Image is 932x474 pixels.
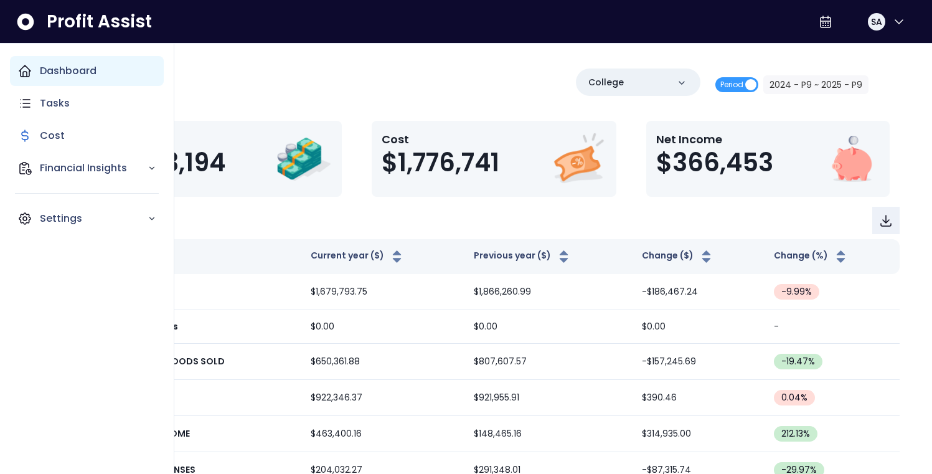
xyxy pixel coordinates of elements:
p: Dashboard [40,64,96,78]
span: 212.13 % [781,427,810,440]
p: Net Income [656,131,773,148]
button: Change (%) [774,249,849,264]
td: $0.00 [632,310,764,344]
td: -$186,467.24 [632,274,764,310]
button: Previous year ($) [474,249,572,264]
img: Net Income [824,131,880,187]
img: Revenue [276,131,332,187]
td: $1,866,260.99 [464,274,633,310]
span: -19.47 % [781,355,815,368]
td: $148,465.16 [464,416,633,452]
img: Cost [550,131,606,187]
span: -9.99 % [781,285,812,298]
td: $921,955.91 [464,380,633,416]
td: $0.00 [464,310,633,344]
p: Financial Insights [40,161,148,176]
span: $1,776,741 [382,148,499,178]
button: Current year ($) [311,249,405,264]
td: $650,361.88 [301,344,464,380]
button: Download [872,207,900,234]
td: $314,935.00 [632,416,764,452]
p: Cost [40,128,65,143]
span: Profit Assist [47,11,152,33]
p: Tasks [40,96,70,111]
span: $366,453 [656,148,773,178]
td: -$157,245.69 [632,344,764,380]
p: Settings [40,211,148,226]
td: $0.00 [301,310,464,344]
button: 2024 - P9 ~ 2025 - P9 [763,75,868,94]
td: $807,607.57 [464,344,633,380]
span: Period [720,77,743,92]
td: $922,346.37 [301,380,464,416]
span: SA [871,16,882,28]
button: Change ($) [642,249,714,264]
td: $463,400.16 [301,416,464,452]
td: $390.46 [632,380,764,416]
span: 0.04 % [781,391,807,404]
td: - [764,310,900,344]
p: College [588,76,624,89]
td: $1,679,793.75 [301,274,464,310]
p: Cost [382,131,499,148]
